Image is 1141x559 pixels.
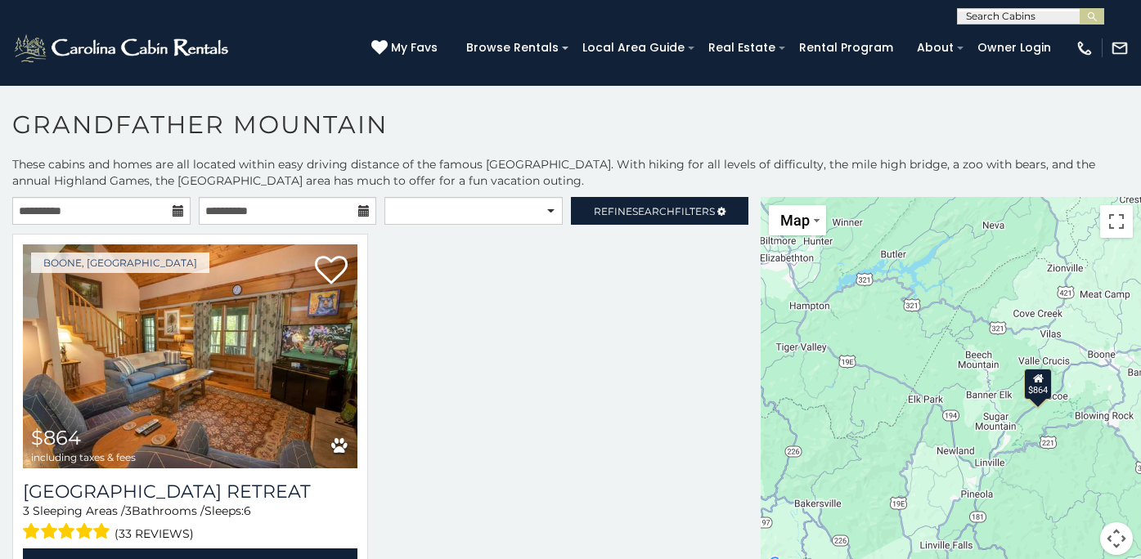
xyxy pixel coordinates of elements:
[23,481,357,503] h3: Boulder Falls Retreat
[594,205,715,217] span: Refine Filters
[31,452,136,463] span: including taxes & fees
[1076,39,1094,57] img: phone-regular-white.png
[780,212,810,229] span: Map
[115,523,194,544] span: (33 reviews)
[571,197,749,225] a: RefineSearchFilters
[125,503,132,518] span: 3
[700,35,784,60] a: Real Estate
[23,503,357,544] div: Sleeping Areas / Bathrooms / Sleeps:
[632,205,675,217] span: Search
[791,35,901,60] a: Rental Program
[458,35,567,60] a: Browse Rentals
[23,481,357,503] a: [GEOGRAPHIC_DATA] Retreat
[1111,39,1129,57] img: mail-regular-white.png
[909,35,962,60] a: About
[31,426,81,449] span: $864
[23,244,357,468] a: Boulder Falls Retreat $864 including taxes & fees
[1100,205,1133,238] button: Toggle fullscreen view
[12,32,233,65] img: White-1-2.png
[574,35,693,60] a: Local Area Guide
[31,253,209,273] a: Boone, [GEOGRAPHIC_DATA]
[1024,369,1052,400] div: $864
[244,503,251,518] span: 6
[371,39,442,57] a: My Favs
[1100,522,1133,555] button: Map camera controls
[769,205,826,235] button: Change map style
[391,39,438,56] span: My Favs
[969,35,1059,60] a: Owner Login
[23,503,29,518] span: 3
[23,244,357,468] img: Boulder Falls Retreat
